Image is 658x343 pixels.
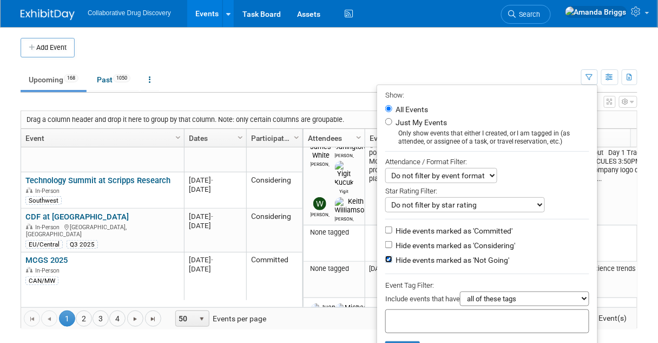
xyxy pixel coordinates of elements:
[291,129,303,145] a: Column Settings
[76,310,92,327] a: 2
[35,224,63,231] span: In-Person
[236,133,245,142] span: Column Settings
[127,310,143,327] a: Go to the next page
[25,255,68,265] a: MCGS 2025
[335,187,354,194] div: Yigit Kucuk
[189,185,241,194] div: [DATE]
[26,224,32,229] img: In-Person Event
[198,315,206,323] span: select
[385,183,589,197] div: Star Rating Filter:
[67,240,98,249] div: Q3 2025
[393,255,509,266] label: Hide events marked as 'Not Going'
[145,310,161,327] a: Go to the last page
[41,310,57,327] a: Go to the previous page
[189,129,239,147] a: Dates
[174,133,182,142] span: Column Settings
[565,6,627,18] img: Amanda Briggs
[354,133,363,142] span: Column Settings
[335,151,354,158] div: Janice Darlington
[311,210,330,217] div: William Wright
[26,267,32,273] img: In-Person Event
[393,106,428,113] label: All Events
[308,228,361,237] div: None tagged
[64,74,78,82] span: 168
[311,303,337,321] img: Juan Gijzelaar
[393,117,447,128] label: Just My Events
[35,267,63,274] span: In-Person
[28,315,36,323] span: Go to the first page
[176,311,194,326] span: 50
[308,129,358,147] a: Attendees
[385,292,589,309] div: Include events that have
[385,130,589,146] div: Only show events that either I created, or I am tagged in (as attendee, or assignee of a task, or...
[25,176,170,185] a: Technology Summit at Scripps Research
[93,310,109,327] a: 3
[24,310,40,327] a: Go to the first page
[131,315,140,323] span: Go to the next page
[45,315,54,323] span: Go to the previous page
[113,74,130,82] span: 1050
[246,209,302,252] td: Considering
[385,88,589,101] div: Show:
[189,176,241,185] div: [DATE]
[385,156,589,168] div: Attendance / Format Filter:
[189,264,241,274] div: [DATE]
[335,215,354,222] div: Keith Williamson
[149,315,157,323] span: Go to the last page
[235,129,247,145] a: Column Settings
[311,160,330,167] div: James White
[501,5,551,24] a: Search
[393,225,512,236] label: Hide events marked as 'Committed'
[251,129,295,147] a: Participation
[246,172,302,209] td: Considering
[211,212,213,221] span: -
[335,161,354,187] img: Yigit Kucuk
[35,187,63,195] span: In-Person
[25,129,177,147] a: Event
[26,187,32,193] img: In-Person Event
[308,264,361,273] div: None tagged
[211,176,213,184] span: -
[353,129,365,145] a: Column Settings
[109,310,126,327] a: 4
[21,9,75,20] img: ExhibitDay
[516,10,541,18] span: Search
[25,196,62,205] div: Southwest
[59,310,75,327] span: 1
[313,197,326,210] img: William Wright
[189,255,241,264] div: [DATE]
[246,253,302,305] td: Committed
[385,279,589,292] div: Event Tag Filter:
[21,111,637,128] div: Drag a column header and drop it here to group by that column. Note: only certain columns are gro...
[89,69,139,90] a: Past1050
[335,303,371,321] img: Michael Woodhouse
[211,256,213,264] span: -
[21,69,87,90] a: Upcoming168
[21,38,75,57] button: Add Event
[25,240,63,249] div: EU/Central
[25,222,179,238] div: [GEOGRAPHIC_DATA], [GEOGRAPHIC_DATA]
[25,276,58,285] div: CAN/MW
[189,221,241,230] div: [DATE]
[189,212,241,221] div: [DATE]
[25,212,129,222] a: CDF at [GEOGRAPHIC_DATA]
[173,129,185,145] a: Column Settings
[292,133,301,142] span: Column Settings
[88,9,171,17] span: Collaborative Drug Discovery
[393,240,515,251] label: Hide events marked as 'Considering'
[335,197,369,215] img: Keith Williamson
[162,310,277,327] span: Events per page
